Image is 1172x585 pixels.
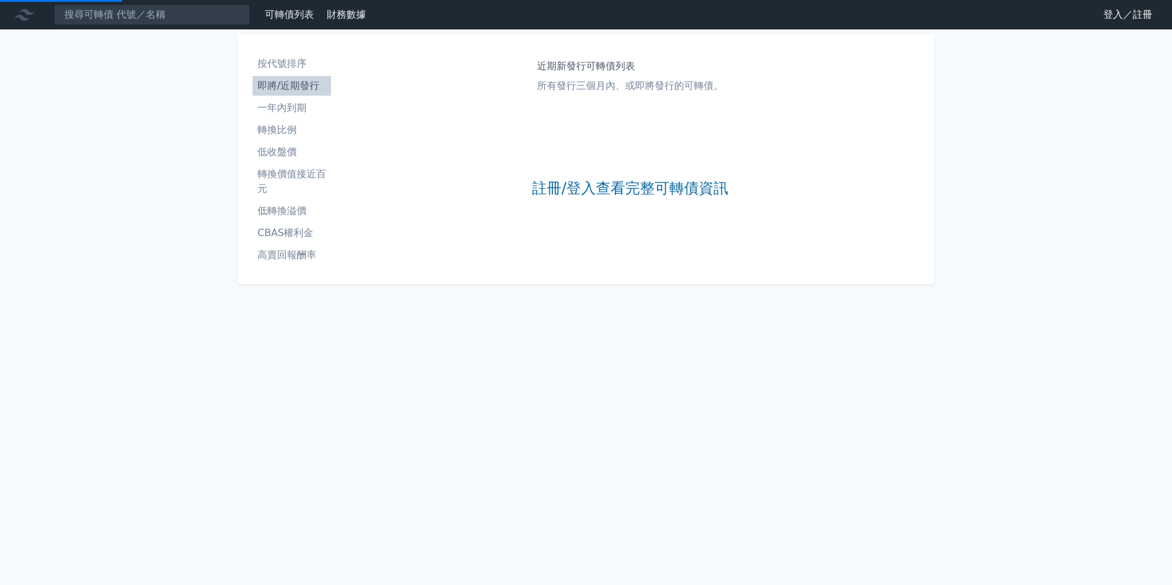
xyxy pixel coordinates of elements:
li: 按代號排序 [253,56,331,71]
p: 所有發行三個月內、或即將發行的可轉債。 [537,78,723,93]
a: CBAS權利金 [253,223,331,243]
a: 按代號排序 [253,54,331,74]
li: 轉換價值接近百元 [253,167,331,196]
a: 一年內到期 [253,98,331,118]
li: 低轉換溢價 [253,204,331,218]
li: 低收盤價 [253,145,331,159]
a: 可轉債列表 [265,9,314,20]
input: 搜尋可轉債 代號／名稱 [54,4,250,25]
li: 即將/近期發行 [253,78,331,93]
a: 轉換比例 [253,120,331,140]
li: 一年內到期 [253,101,331,115]
a: 登入／註冊 [1094,5,1162,25]
a: 轉換價值接近百元 [253,164,331,199]
a: 低收盤價 [253,142,331,162]
li: 高賣回報酬率 [253,248,331,262]
a: 高賣回報酬率 [253,245,331,265]
a: 低轉換溢價 [253,201,331,221]
a: 即將/近期發行 [253,76,331,96]
li: CBAS權利金 [253,226,331,240]
a: 註冊/登入查看完整可轉債資訊 [532,179,728,199]
li: 轉換比例 [253,123,331,137]
h1: 近期新發行可轉債列表 [537,59,723,74]
a: 財務數據 [327,9,366,20]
